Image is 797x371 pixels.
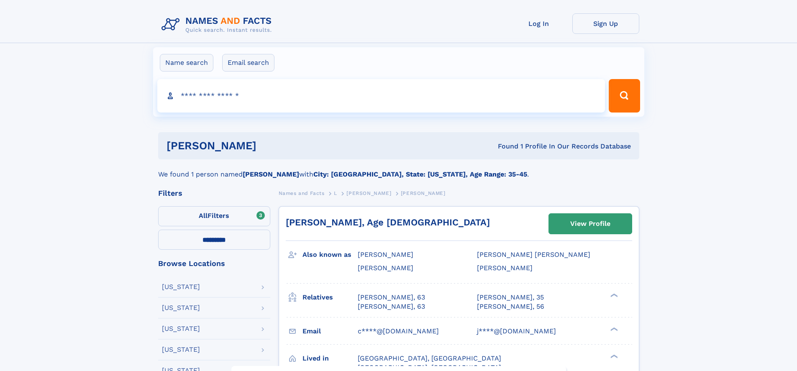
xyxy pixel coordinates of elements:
[608,292,618,298] div: ❯
[477,302,544,311] a: [PERSON_NAME], 56
[157,79,605,113] input: search input
[158,189,270,197] div: Filters
[346,190,391,196] span: [PERSON_NAME]
[358,302,425,311] a: [PERSON_NAME], 63
[199,212,208,220] span: All
[505,13,572,34] a: Log In
[158,159,639,179] div: We found 1 person named with .
[477,264,533,272] span: [PERSON_NAME]
[302,324,358,338] h3: Email
[302,248,358,262] h3: Also known as
[160,54,213,72] label: Name search
[302,351,358,366] h3: Lived in
[477,251,590,258] span: [PERSON_NAME] [PERSON_NAME]
[286,217,490,228] a: [PERSON_NAME], Age [DEMOGRAPHIC_DATA]
[570,214,610,233] div: View Profile
[401,190,446,196] span: [PERSON_NAME]
[334,190,337,196] span: L
[158,260,270,267] div: Browse Locations
[162,304,200,311] div: [US_STATE]
[377,142,631,151] div: Found 1 Profile In Our Records Database
[313,170,527,178] b: City: [GEOGRAPHIC_DATA], State: [US_STATE], Age Range: 35-45
[162,346,200,353] div: [US_STATE]
[572,13,639,34] a: Sign Up
[222,54,274,72] label: Email search
[334,188,337,198] a: L
[158,206,270,226] label: Filters
[549,214,632,234] a: View Profile
[243,170,299,178] b: [PERSON_NAME]
[167,141,377,151] h1: [PERSON_NAME]
[609,79,640,113] button: Search Button
[162,284,200,290] div: [US_STATE]
[358,264,413,272] span: [PERSON_NAME]
[477,293,544,302] a: [PERSON_NAME], 35
[158,13,279,36] img: Logo Names and Facts
[279,188,325,198] a: Names and Facts
[358,354,501,362] span: [GEOGRAPHIC_DATA], [GEOGRAPHIC_DATA]
[162,325,200,332] div: [US_STATE]
[346,188,391,198] a: [PERSON_NAME]
[358,293,425,302] a: [PERSON_NAME], 63
[302,290,358,304] h3: Relatives
[608,353,618,359] div: ❯
[608,326,618,332] div: ❯
[358,251,413,258] span: [PERSON_NAME]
